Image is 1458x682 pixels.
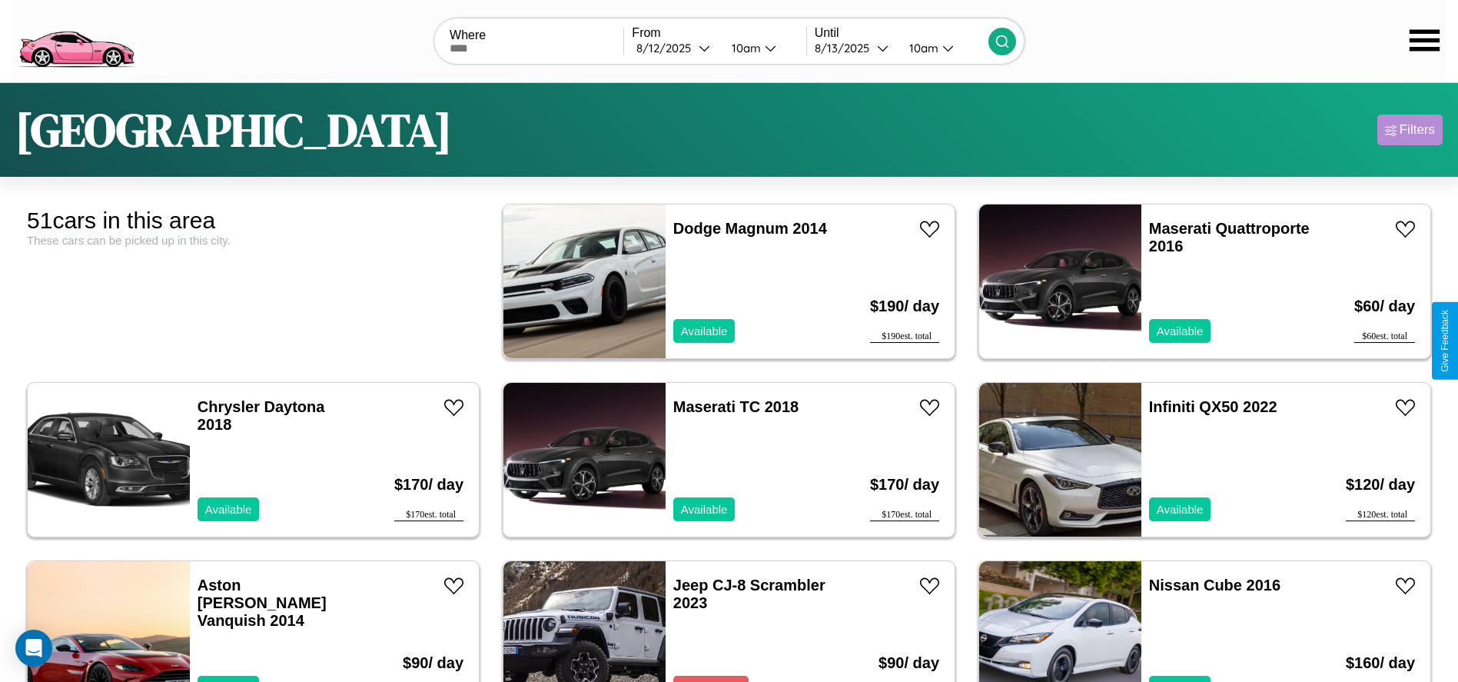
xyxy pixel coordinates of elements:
a: Jeep CJ-8 Scrambler 2023 [673,577,825,611]
a: Chrysler Daytona 2018 [198,398,325,433]
a: Nissan Cube 2016 [1149,577,1280,594]
img: logo [12,8,141,72]
h3: $ 120 / day [1346,461,1415,509]
a: Maserati TC 2018 [673,398,799,415]
button: 10am [897,40,988,56]
p: Available [1157,499,1204,520]
div: Filters [1400,122,1435,138]
div: 51 cars in this area [27,208,480,234]
button: 8/12/2025 [632,40,719,56]
h3: $ 60 / day [1354,282,1415,331]
div: $ 170 est. total [870,509,939,521]
label: Where [450,28,623,42]
label: From [632,26,805,40]
div: Give Feedback [1440,310,1450,372]
div: 8 / 13 / 2025 [815,41,877,55]
div: $ 60 est. total [1354,331,1415,343]
div: 10am [902,41,942,55]
h1: [GEOGRAPHIC_DATA] [15,98,452,161]
p: Available [205,499,252,520]
label: Until [815,26,988,40]
div: Open Intercom Messenger [15,630,52,667]
div: $ 120 est. total [1346,509,1415,521]
div: These cars can be picked up in this city. [27,234,480,247]
div: $ 190 est. total [870,331,939,343]
h3: $ 190 / day [870,282,939,331]
a: Aston [PERSON_NAME] Vanquish 2014 [198,577,327,629]
p: Available [681,499,728,520]
p: Available [1157,321,1204,341]
div: 10am [724,41,765,55]
p: Available [681,321,728,341]
div: 8 / 12 / 2025 [636,41,699,55]
h3: $ 170 / day [394,461,463,509]
button: Filters [1377,115,1443,145]
a: Dodge Magnum 2014 [673,220,827,237]
a: Maserati Quattroporte 2016 [1149,220,1310,255]
a: Infiniti QX50 2022 [1149,398,1277,415]
div: $ 170 est. total [394,509,463,521]
h3: $ 170 / day [870,461,939,509]
button: 10am [719,40,806,56]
